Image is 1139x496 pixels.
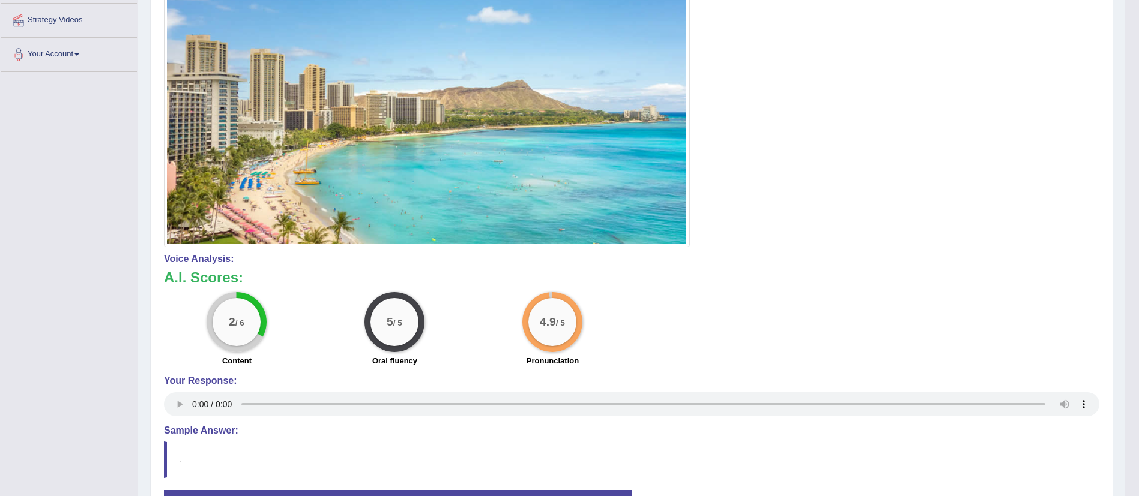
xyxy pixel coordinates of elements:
[527,355,579,366] label: Pronunciation
[164,269,243,285] b: A.I. Scores:
[372,355,417,366] label: Oral fluency
[229,315,236,329] big: 2
[540,315,557,329] big: 4.9
[164,375,1099,386] h4: Your Response:
[235,318,244,327] small: / 6
[1,38,137,68] a: Your Account
[164,441,1099,478] blockquote: .
[164,425,1099,436] h4: Sample Answer:
[393,318,402,327] small: / 5
[556,318,565,327] small: / 5
[387,315,394,329] big: 5
[222,355,252,366] label: Content
[164,254,1099,264] h4: Voice Analysis:
[1,4,137,34] a: Strategy Videos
